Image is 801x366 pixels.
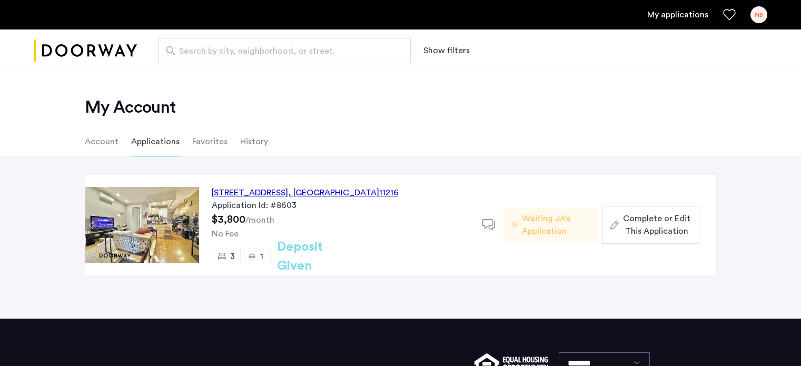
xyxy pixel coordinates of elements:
div: [STREET_ADDRESS] 11216 [212,186,399,199]
input: Apartment Search [158,38,411,63]
button: button [602,206,699,244]
li: History [240,127,268,156]
li: Applications [131,127,180,156]
a: Favorites [723,8,736,21]
button: Next apartment [186,219,199,232]
button: Previous apartment [85,219,98,232]
img: logo [34,31,137,71]
span: , [GEOGRAPHIC_DATA] [288,189,379,197]
sub: /month [245,216,274,224]
span: 1 [260,252,263,261]
span: Search by city, neighborhood, or street. [179,45,381,57]
iframe: chat widget [757,324,790,355]
h2: Deposit Given [277,238,361,275]
a: My application [647,8,708,21]
button: Show or hide filters [423,44,470,57]
div: Application Id: #8603 [212,199,470,212]
div: NB [750,6,767,23]
h2: My Account [85,97,717,118]
span: Complete or Edit This Application [623,212,690,238]
span: Waiting JA's Application [522,212,589,238]
li: Favorites [192,127,228,156]
span: $3,800 [212,214,245,225]
span: 3 [230,252,235,261]
img: Apartment photo [85,187,199,263]
a: Cazamio logo [34,31,137,71]
span: No Fee [212,230,239,238]
li: Account [85,127,118,156]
